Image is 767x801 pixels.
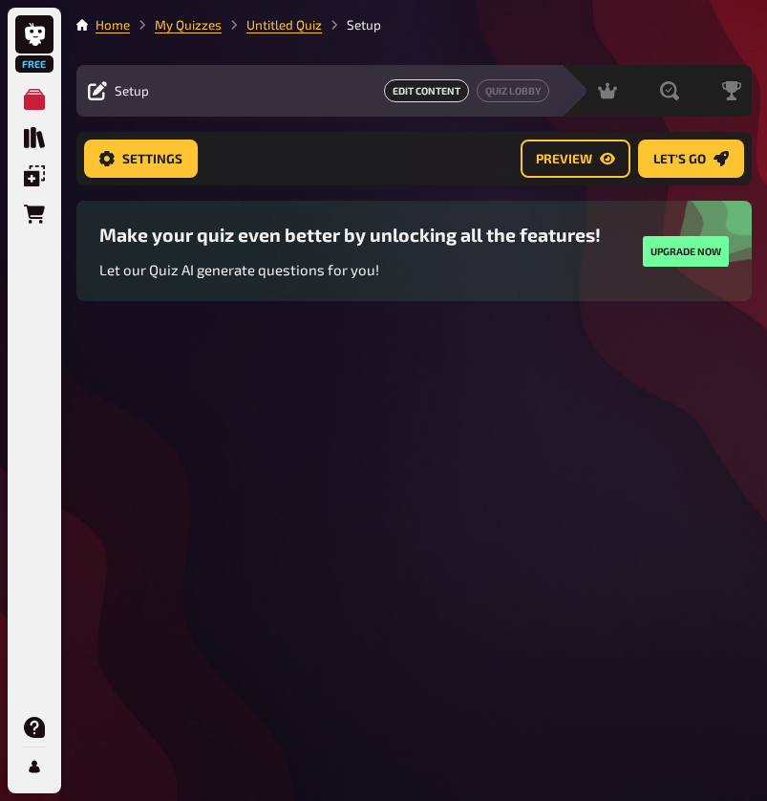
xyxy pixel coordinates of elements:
[115,83,149,98] span: Setup
[536,153,592,166] span: Preview
[653,153,706,166] span: Let's go
[96,17,130,32] a: Home
[222,15,322,34] li: Untitled Quiz
[84,140,198,178] button: Settings
[246,17,322,32] a: Untitled Quiz
[96,15,130,34] li: Home
[155,17,222,32] a: My Quizzes
[477,79,549,102] button: Quiz Lobby
[17,58,52,70] span: Free
[122,153,182,166] span: Settings
[643,236,729,267] button: Upgrade now
[384,79,469,102] a: Edit Content
[99,261,379,278] span: Let our Quiz AI generate questions for you!
[322,15,381,34] li: Setup
[521,140,630,178] button: Preview
[638,140,744,178] button: Let's go
[130,15,222,34] li: My Quizzes
[99,224,601,246] h3: Make your quiz even better by unlocking all the features!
